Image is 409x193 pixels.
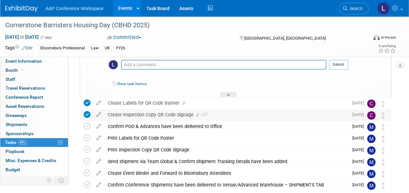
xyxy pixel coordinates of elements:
[367,170,375,178] img: Matt Hambridge
[6,158,56,163] span: Misc. Expenses & Credits
[18,140,27,145] span: 44%
[352,136,367,140] span: [DATE]
[352,112,367,117] span: [DATE]
[21,68,24,72] i: Booth reservation complete
[0,174,68,183] a: ROI, Objectives & ROO
[367,99,375,108] img: Christine Ritchlin
[382,101,385,107] i: Move task
[40,35,52,40] span: (1 day)
[6,68,25,73] span: Booth
[93,170,104,176] a: edit
[6,149,24,154] span: Playbook
[352,159,367,164] span: [DATE]
[0,165,68,174] a: Budget
[104,109,348,120] div: Create Inspection Copy QR Code Signage
[89,45,101,52] div: Law
[3,19,362,31] div: Cornerstone Barristers Housing Day (CBHD 2025)
[0,120,68,129] a: Shipments
[117,82,147,86] a: Show task history
[6,176,49,181] span: ROI, Objectives & ROO
[200,113,208,117] span: 1
[93,123,104,129] a: edit
[382,136,385,142] i: Move task
[109,60,118,69] img: Louise Morgan
[5,140,27,145] span: Tasks
[104,144,348,155] div: Print Inspection Copy QR Code Signage
[0,66,68,75] a: Booth
[0,102,68,111] a: Asset Reservations
[382,112,385,119] i: Move task
[352,171,367,175] span: [DATE]
[38,45,87,52] div: Bloomsbury Professional
[55,176,68,185] td: Toggle Event Tabs
[19,34,25,40] span: to
[5,34,39,40] span: [DATE] [DATE]
[0,138,68,147] a: Tasks44%
[103,45,112,52] div: UK
[339,34,396,44] div: Event Format
[104,121,348,132] div: Confirm POD & Advances have been delivered to Office
[104,156,348,167] div: Send shipment via Team Global & Confirm Shipment Tracking Details have been added
[377,2,389,15] img: Louise Morgan
[5,6,38,12] img: ExhibitDay
[6,167,20,172] span: Budget
[5,45,33,52] td: Tags
[0,147,68,156] a: Playbook
[6,122,27,127] span: Shipments
[46,6,103,11] span: A&P Conference Workspace
[348,6,362,11] span: Search
[382,148,385,154] i: Move task
[0,93,68,102] a: Conference Report
[373,35,380,40] img: Format-Inperson.png
[93,182,104,188] a: edit
[352,124,367,129] span: [DATE]
[339,3,369,14] a: Search
[6,104,44,109] span: Asset Reservations
[382,159,385,165] i: Move task
[6,77,15,82] span: Staff
[382,183,385,189] i: Move task
[114,45,127,52] div: FY26
[0,57,68,66] a: Event Information
[105,34,144,41] button: Committed
[367,146,375,155] img: Matt Hambridge
[352,148,367,152] span: [DATE]
[93,147,104,153] a: edit
[352,101,367,105] span: [DATE]
[104,133,348,144] div: Print Labels for QR Code Poster
[44,176,55,185] td: Personalize Event Tab Strip
[6,131,34,136] span: Sponsorships
[0,156,68,165] a: Misc. Expenses & Credits
[382,124,385,130] i: Move task
[382,171,385,177] i: Move task
[6,95,43,100] span: Conference Report
[0,129,68,138] a: Sponsorships
[93,112,104,118] a: edit
[6,113,27,118] span: Giveaways
[93,100,104,106] a: edit
[378,45,396,48] div: Event Rating
[244,36,326,41] span: [GEOGRAPHIC_DATA], [GEOGRAPHIC_DATA]
[22,46,33,50] a: Edit
[367,111,375,120] img: Christine Ritchlin
[352,183,367,187] span: [DATE]
[104,168,348,179] div: Create Event Binder and Forward to Bloomsbury Attendees
[104,97,348,109] div: Create Labels for QR Code Banner
[367,135,375,143] img: Matt Hambridge
[93,135,104,141] a: edit
[367,123,375,131] img: Matt Hambridge
[0,75,68,84] a: Staff
[93,159,104,164] a: edit
[6,85,45,91] span: Travel Reservations
[367,158,375,166] img: Matt Hambridge
[329,60,348,70] button: Submit
[6,58,42,64] span: Event Information
[367,181,375,190] img: Matt Hambridge
[0,84,68,93] a: Travel Reservations
[0,111,68,120] a: Giveaways
[104,179,348,190] div: Confirm Conference Shipments have been delivered to Venue/Advanced Warehouse – SHIPMENTS TAB
[381,35,396,40] div: In-Person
